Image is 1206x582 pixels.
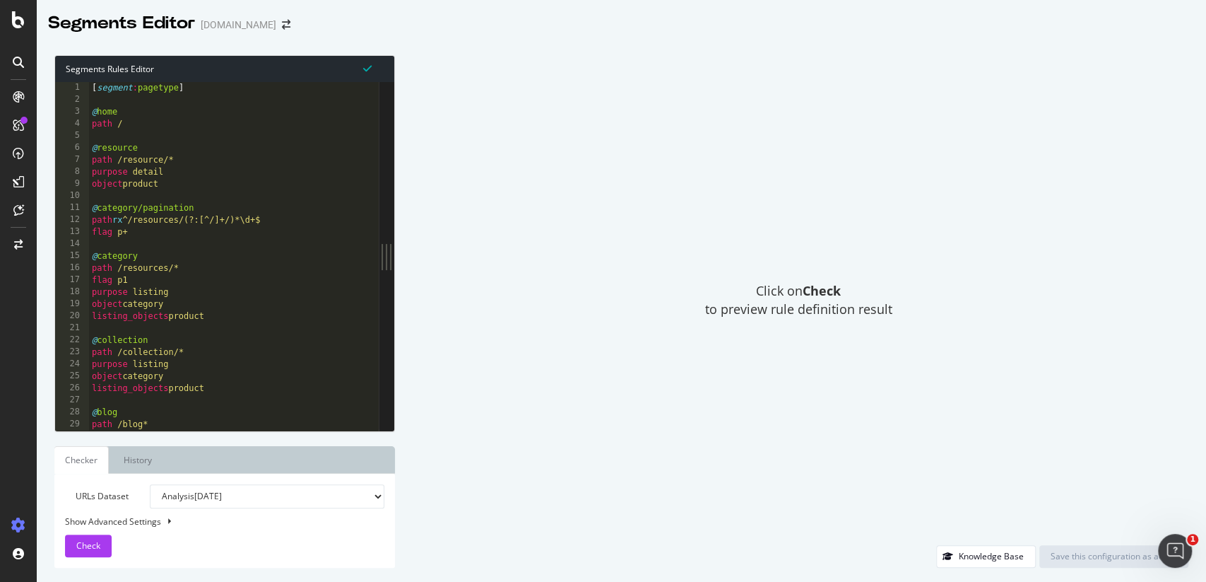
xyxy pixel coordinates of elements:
div: arrow-right-arrow-left [282,20,290,30]
span: Check [76,540,100,552]
span: 1 [1187,534,1198,545]
div: Segments Rules Editor [55,56,394,82]
div: 23 [55,347,89,359]
div: Save this configuration as active [1051,550,1177,562]
a: Knowledge Base [936,550,1036,562]
button: Save this configuration as active [1039,545,1188,568]
div: 29 [55,419,89,431]
div: 18 [55,286,89,298]
div: Segments Editor [48,11,195,35]
div: Show Advanced Settings [54,516,374,528]
div: 28 [55,407,89,419]
div: 26 [55,383,89,395]
div: 14 [55,238,89,250]
div: [DOMAIN_NAME] [201,18,276,32]
iframe: Intercom live chat [1158,534,1192,568]
div: 20 [55,310,89,322]
div: 19 [55,298,89,310]
a: History [112,446,163,474]
div: 13 [55,226,89,238]
div: 22 [55,334,89,347]
div: 10 [55,190,89,202]
a: Checker [54,446,109,474]
div: Knowledge Base [959,550,1024,562]
div: 17 [55,274,89,286]
div: 3 [55,106,89,118]
button: Knowledge Base [936,545,1036,568]
div: 15 [55,250,89,262]
div: 24 [55,359,89,371]
span: Click on to preview rule definition result [705,282,892,318]
div: 30 [55,431,89,443]
span: Syntax is valid [363,62,372,75]
div: 21 [55,322,89,334]
div: 2 [55,94,89,106]
strong: Check [803,282,841,299]
div: 8 [55,166,89,178]
div: 16 [55,262,89,274]
div: 7 [55,154,89,166]
button: Check [65,535,112,557]
div: 5 [55,130,89,142]
div: 25 [55,371,89,383]
div: 12 [55,214,89,226]
label: URLs Dataset [54,484,139,508]
div: 11 [55,202,89,214]
div: 27 [55,395,89,407]
div: 4 [55,118,89,130]
div: 9 [55,178,89,190]
div: 1 [55,82,89,94]
div: 6 [55,142,89,154]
